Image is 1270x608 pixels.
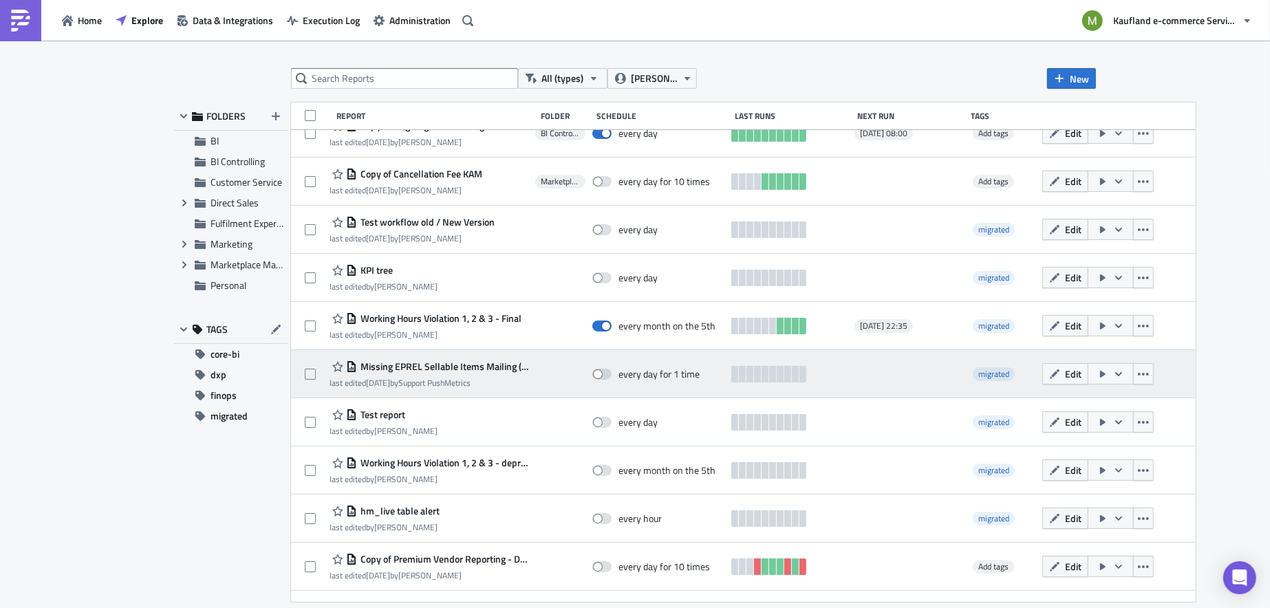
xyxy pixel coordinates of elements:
div: last edited by [PERSON_NAME] [330,474,528,484]
div: every month on the 5th [618,464,715,477]
time: 2025-06-02T11:16:59Z [366,569,390,582]
div: last edited by [PERSON_NAME] [330,137,484,147]
button: finops [174,385,288,406]
span: Kaufland e-commerce Services GmbH & Co. KG [1113,13,1237,28]
span: Customer Service [211,175,282,189]
span: BI Controlling [541,128,579,139]
button: Edit [1042,459,1088,481]
span: Direct Sales [211,195,259,210]
button: Execution Log [280,10,367,31]
span: New [1070,72,1089,86]
time: 2025-07-01T10:45:15Z [366,184,390,197]
span: Edit [1065,126,1081,140]
span: BI Controlling [211,154,265,169]
span: Marketing [211,237,252,251]
div: every day [618,416,658,428]
span: FOLDERS [206,110,246,122]
time: 2025-05-28T13:09:11Z [366,232,390,245]
button: dxp [174,365,288,385]
span: migrated [978,223,1009,236]
button: Edit [1042,219,1088,240]
button: Edit [1042,122,1088,144]
div: every day for 10 times [618,561,710,573]
span: Add tags [973,175,1014,188]
span: [DATE] 08:00 [860,128,907,139]
span: Test report [357,409,405,421]
span: [PERSON_NAME] [631,71,677,86]
button: All (types) [518,68,607,89]
div: last edited by [PERSON_NAME] [330,426,438,436]
span: Marketplace Management [211,257,318,272]
button: Edit [1042,508,1088,529]
span: Execution Log [303,13,360,28]
div: Schedule [596,111,728,121]
button: Edit [1042,171,1088,192]
span: migrated [973,415,1015,429]
button: Edit [1042,363,1088,384]
span: Working Hours Violation 1, 2 & 3 - Final [357,312,521,325]
span: migrated [973,271,1015,285]
span: dxp [211,365,226,385]
span: [DATE] 22:35 [860,321,907,332]
img: Avatar [1081,9,1104,32]
button: Kaufland e-commerce Services GmbH & Co. KG [1074,6,1260,36]
span: migrated [978,367,1009,380]
button: Edit [1042,556,1088,577]
button: Explore [109,10,170,31]
button: Administration [367,10,458,31]
button: core-bi [174,344,288,365]
span: migrated [978,415,1009,428]
span: migrated [973,512,1015,525]
button: Data & Integrations [170,10,280,31]
button: Edit [1042,411,1088,433]
span: Edit [1065,559,1081,574]
span: Edit [1065,222,1081,237]
span: Edit [1065,174,1081,188]
span: migrated [973,223,1015,237]
span: Data & Integrations [193,13,273,28]
span: migrated [978,512,1009,525]
span: migrated [973,367,1015,381]
span: Administration [389,13,451,28]
div: last edited by [PERSON_NAME] [330,185,482,195]
div: last edited by [PERSON_NAME] [330,522,440,532]
input: Search Reports [291,68,518,89]
div: every day [618,224,658,236]
div: last edited by [PERSON_NAME] [330,329,521,340]
button: Edit [1042,315,1088,336]
span: hm_live table alert [357,505,440,517]
span: migrated [978,464,1009,477]
time: 2025-08-20T09:15:52Z [366,376,390,389]
div: every hour [618,512,662,525]
div: Report [336,111,534,121]
span: migrated [211,406,248,426]
span: TAGS [206,323,228,336]
span: migrated [973,464,1015,477]
span: All (types) [541,71,583,86]
span: Copy of Premium Vendor Reporting - Direct Sales [357,553,528,565]
span: Add tags [973,560,1014,574]
div: last edited by Support PushMetrics [330,378,528,388]
time: 2025-07-14T07:07:07Z [366,135,390,149]
div: Folder [541,111,590,121]
span: migrated [978,319,1009,332]
button: Edit [1042,267,1088,288]
span: Missing EPREL Sellable Items Mailing (copy) [357,360,528,373]
span: BI [211,133,219,148]
div: every day for 10 times [618,175,710,188]
div: last edited by [PERSON_NAME] [330,570,528,580]
span: Copy of Cancellation Fee KAM [357,168,482,180]
span: Personal [211,278,246,292]
span: migrated [973,319,1015,333]
span: Edit [1065,367,1081,381]
span: Explore [131,13,163,28]
div: every day [618,272,658,284]
span: Add tags [978,127,1009,140]
div: every day [618,127,658,140]
button: Home [55,10,109,31]
div: Next Run [857,111,964,121]
span: Edit [1065,415,1081,429]
span: core-bi [211,344,239,365]
span: Working Hours Violation 1, 2 & 3 - deprecate [357,457,528,469]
